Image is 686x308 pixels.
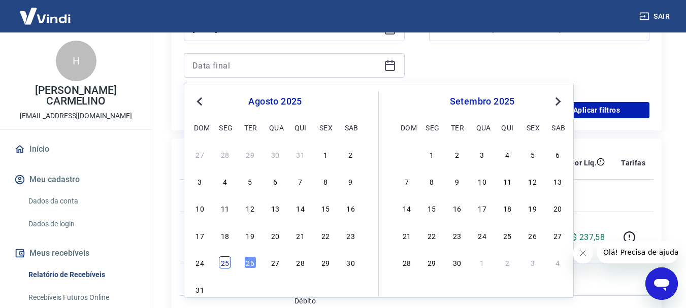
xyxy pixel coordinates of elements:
div: Choose domingo, 10 de agosto de 2025 [194,202,206,214]
div: Choose quinta-feira, 11 de setembro de 2025 [501,175,513,187]
div: Choose sábado, 2 de agosto de 2025 [345,148,357,160]
div: Choose quinta-feira, 18 de setembro de 2025 [501,202,513,214]
div: Choose quinta-feira, 28 de agosto de 2025 [295,256,307,268]
div: Choose quarta-feira, 3 de setembro de 2025 [476,148,488,160]
button: Meus recebíveis [12,242,140,264]
div: sex [319,121,332,133]
div: Choose sexta-feira, 5 de setembro de 2025 [319,283,332,295]
div: Choose sexta-feira, 8 de agosto de 2025 [319,175,332,187]
div: Choose terça-feira, 19 de agosto de 2025 [244,229,256,242]
input: Data final [192,58,380,73]
p: Tarifas [621,158,645,168]
iframe: Mensagem da empresa [597,241,678,263]
div: Choose sexta-feira, 15 de agosto de 2025 [319,202,332,214]
div: Choose sábado, 13 de setembro de 2025 [551,175,564,187]
div: sex [527,121,539,133]
div: Choose segunda-feira, 15 de setembro de 2025 [426,202,438,214]
div: Choose sábado, 6 de setembro de 2025 [551,148,564,160]
div: Choose sábado, 4 de outubro de 2025 [551,256,564,268]
div: Choose sexta-feira, 22 de agosto de 2025 [319,229,332,242]
div: Choose quinta-feira, 4 de setembro de 2025 [295,283,307,295]
div: Choose terça-feira, 2 de setembro de 2025 [451,148,463,160]
div: Choose sexta-feira, 12 de setembro de 2025 [527,175,539,187]
div: Choose sábado, 9 de agosto de 2025 [345,175,357,187]
div: Choose domingo, 24 de agosto de 2025 [194,256,206,268]
p: Valor Líq. [564,158,597,168]
div: Choose quarta-feira, 20 de agosto de 2025 [269,229,281,242]
div: ter [451,121,463,133]
iframe: Botão para abrir a janela de mensagens [645,267,678,300]
div: Choose quinta-feira, 4 de setembro de 2025 [501,148,513,160]
div: Choose sexta-feira, 3 de outubro de 2025 [527,256,539,268]
div: Choose sexta-feira, 1 de agosto de 2025 [319,148,332,160]
div: qua [476,121,488,133]
div: Choose domingo, 17 de agosto de 2025 [194,229,206,242]
div: Choose quarta-feira, 13 de agosto de 2025 [269,202,281,214]
button: Next Month [552,95,564,108]
div: Choose quinta-feira, 31 de julho de 2025 [295,148,307,160]
div: Choose domingo, 7 de setembro de 2025 [401,175,413,187]
div: month 2025-08 [192,147,358,297]
div: Choose sábado, 27 de setembro de 2025 [551,229,564,242]
a: Relatório de Recebíveis [24,264,140,285]
div: Choose quarta-feira, 27 de agosto de 2025 [269,256,281,268]
div: Choose sexta-feira, 19 de setembro de 2025 [527,202,539,214]
div: setembro 2025 [399,95,565,108]
div: Choose sábado, 30 de agosto de 2025 [345,256,357,268]
div: dom [194,121,206,133]
div: Choose quarta-feira, 3 de setembro de 2025 [269,283,281,295]
div: Choose domingo, 14 de setembro de 2025 [401,202,413,214]
div: Choose domingo, 27 de julho de 2025 [194,148,206,160]
div: sab [345,121,357,133]
div: Choose segunda-feira, 4 de agosto de 2025 [219,175,231,187]
div: Choose terça-feira, 2 de setembro de 2025 [244,283,256,295]
button: Sair [637,7,674,26]
div: qua [269,121,281,133]
span: Olá! Precisa de ajuda? [6,7,85,15]
div: Choose domingo, 31 de agosto de 2025 [401,148,413,160]
div: Choose segunda-feira, 25 de agosto de 2025 [219,256,231,268]
div: qui [501,121,513,133]
div: dom [401,121,413,133]
div: Choose quinta-feira, 25 de setembro de 2025 [501,229,513,242]
img: Vindi [12,1,78,31]
div: Choose quinta-feira, 14 de agosto de 2025 [295,202,307,214]
div: Choose domingo, 3 de agosto de 2025 [194,175,206,187]
div: Choose quarta-feira, 6 de agosto de 2025 [269,175,281,187]
div: Choose quarta-feira, 24 de setembro de 2025 [476,229,488,242]
div: Choose terça-feira, 12 de agosto de 2025 [244,202,256,214]
div: Choose sábado, 20 de setembro de 2025 [551,202,564,214]
div: Choose sexta-feira, 5 de setembro de 2025 [527,148,539,160]
button: Aplicar filtros [544,102,649,118]
div: Choose quinta-feira, 21 de agosto de 2025 [295,229,307,242]
div: Choose quinta-feira, 7 de agosto de 2025 [295,175,307,187]
p: [PERSON_NAME] CARMELINO [8,85,144,107]
div: Choose sexta-feira, 29 de agosto de 2025 [319,256,332,268]
div: Choose segunda-feira, 8 de setembro de 2025 [426,175,438,187]
div: Choose domingo, 31 de agosto de 2025 [194,283,206,295]
button: Previous Month [193,95,206,108]
div: Choose segunda-feira, 18 de agosto de 2025 [219,229,231,242]
div: Choose quarta-feira, 10 de setembro de 2025 [476,175,488,187]
div: Choose quarta-feira, 17 de setembro de 2025 [476,202,488,214]
button: Meu cadastro [12,168,140,191]
div: Choose terça-feira, 9 de setembro de 2025 [451,175,463,187]
div: Choose segunda-feira, 28 de julho de 2025 [219,148,231,160]
div: Choose quinta-feira, 2 de outubro de 2025 [501,256,513,268]
div: sab [551,121,564,133]
div: Choose segunda-feira, 1 de setembro de 2025 [426,148,438,160]
div: Choose sábado, 6 de setembro de 2025 [345,283,357,295]
div: H [56,41,96,81]
a: Dados de login [24,214,140,234]
div: Choose terça-feira, 16 de setembro de 2025 [451,202,463,214]
div: ter [244,121,256,133]
div: Choose quarta-feira, 1 de outubro de 2025 [476,256,488,268]
div: Choose terça-feira, 5 de agosto de 2025 [244,175,256,187]
a: Início [12,138,140,160]
div: agosto 2025 [192,95,358,108]
p: R$ 237,58 [567,231,605,244]
div: Choose segunda-feira, 11 de agosto de 2025 [219,202,231,214]
div: Choose sábado, 16 de agosto de 2025 [345,202,357,214]
a: Dados da conta [24,191,140,212]
p: [EMAIL_ADDRESS][DOMAIN_NAME] [20,111,132,121]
